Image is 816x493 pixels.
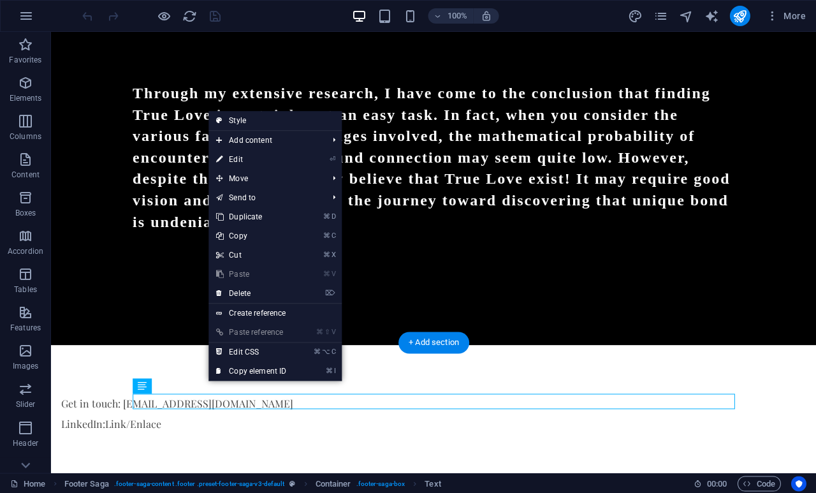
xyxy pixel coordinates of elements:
i: V [331,328,335,336]
a: Create reference [208,304,342,323]
i: D [331,212,335,221]
button: publish [729,6,750,26]
a: ⌘DDuplicate [208,207,294,226]
button: Usercentrics [790,476,806,491]
p: Tables [14,284,37,295]
nav: breadcrumb [64,476,441,491]
i: Reload page [182,9,197,24]
button: Click here to leave preview mode and continue editing [156,8,171,24]
i: Navigator [678,9,693,24]
i: Publish [732,9,747,24]
i: C [331,348,335,356]
i: ⇧ [324,328,330,336]
p: Boxes [15,208,36,218]
i: ⌘ [313,348,320,356]
i: I [334,367,335,375]
button: Code [737,476,780,491]
button: More [760,6,810,26]
i: ⌘ [323,212,330,221]
a: ⌘VPaste [208,265,294,284]
a: ⌘ICopy element ID [208,362,294,381]
a: ⌦Delete [208,284,294,303]
i: ⌦ [325,289,335,297]
p: Images [13,361,39,371]
i: ⌘ [326,367,333,375]
p: Favorites [9,55,41,65]
i: C [331,232,335,240]
a: ⏎Edit [208,150,294,169]
i: V [331,270,335,278]
span: 00 00 [706,476,726,491]
p: Slider [16,399,36,409]
i: ⌥ [322,348,330,356]
i: Pages (Ctrl+Alt+S) [653,9,667,24]
button: text_generator [704,8,719,24]
i: ⌘ [323,232,330,240]
button: design [627,8,643,24]
h6: Session time [693,476,727,491]
a: ⌘⇧VPaste reference [208,323,294,342]
p: Content [11,170,40,180]
p: Header [13,438,38,448]
span: More [765,10,805,22]
span: Click to select. Double-click to edit [315,476,351,491]
span: Add content [208,131,323,150]
button: navigator [678,8,694,24]
p: Columns [10,131,41,142]
i: Design (Ctrl+Alt+Y) [627,9,642,24]
i: ⌘ [316,328,323,336]
p: Accordion [8,246,43,256]
i: ⌘ [323,251,330,259]
i: X [331,251,335,259]
i: On resize automatically adjust zoom level to fit chosen device. [480,10,492,22]
a: Style [208,111,342,130]
i: ⌘ [323,270,330,278]
i: ⏎ [330,155,335,163]
a: Click to cancel selection. Double-click to open Pages [10,476,45,491]
span: Click to select. Double-click to edit [64,476,109,491]
span: : [715,478,717,488]
button: reload [182,8,197,24]
p: Elements [10,93,42,103]
i: This element is a customizable preset [289,480,295,487]
a: ⌘CCopy [208,226,294,246]
span: . footer-saga-box [356,476,405,491]
a: ⌘XCut [208,246,294,265]
a: Send to [208,188,323,207]
span: Code [743,476,775,491]
span: Click to select. Double-click to edit [425,476,441,491]
div: + Add section [398,332,469,353]
button: pages [653,8,668,24]
h6: 100% [447,8,467,24]
span: . footer-saga-content .footer .preset-footer-saga-v3-default [114,476,284,491]
span: Move [208,169,323,188]
button: 100% [428,8,473,24]
a: ⌘⌥CEdit CSS [208,342,294,362]
i: AI Writer [704,9,718,24]
p: Features [10,323,41,333]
